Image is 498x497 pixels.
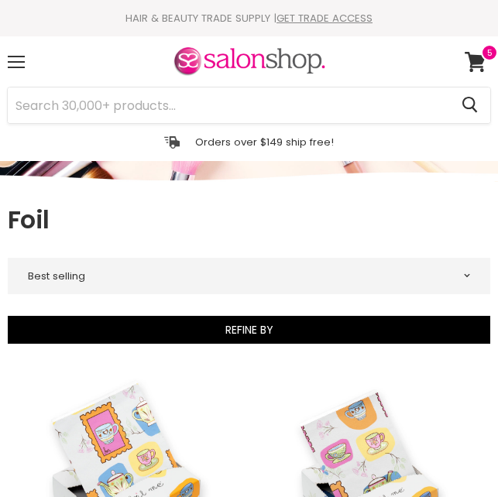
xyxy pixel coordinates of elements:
input: Search [8,87,449,123]
button: Refine By [8,316,490,344]
h1: Foil [8,204,490,236]
form: Product [7,87,491,124]
button: Search [449,87,490,123]
p: Orders over $149 ship free! [195,135,334,149]
a: GET TRADE ACCESS [276,11,373,26]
